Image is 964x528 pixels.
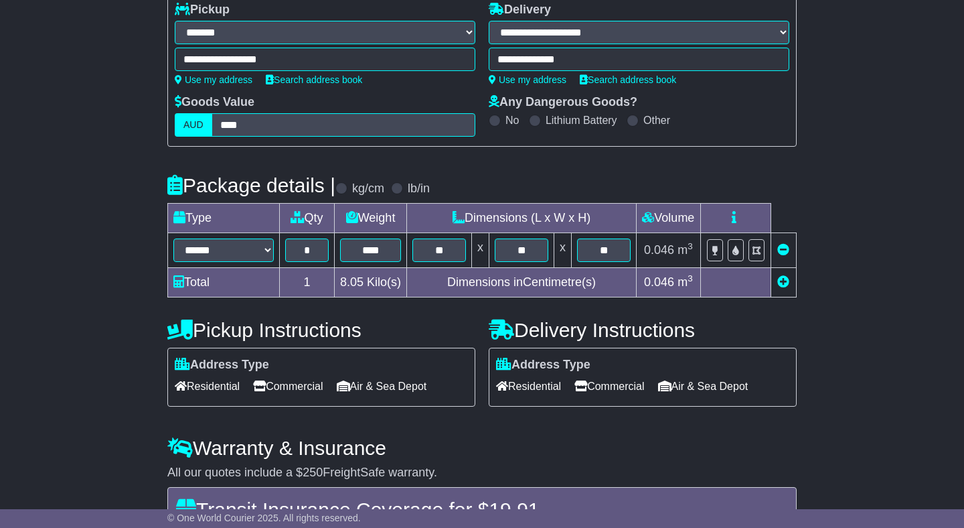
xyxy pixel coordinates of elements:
span: m [677,275,693,289]
sup: 3 [688,241,693,251]
a: Remove this item [777,243,789,257]
span: Commercial [253,376,323,397]
span: Air & Sea Depot [337,376,427,397]
a: Use my address [175,74,252,85]
h4: Delivery Instructions [489,319,797,341]
label: kg/cm [352,182,384,196]
label: AUD [175,113,212,137]
h4: Warranty & Insurance [167,437,797,459]
label: Delivery [489,3,551,17]
label: Address Type [175,358,269,373]
a: Search address book [580,74,676,85]
td: Volume [637,204,701,233]
td: Type [168,204,280,233]
h4: Transit Insurance Coverage for $ [176,499,788,521]
h4: Package details | [167,174,335,196]
span: Residential [496,376,561,397]
span: Residential [175,376,240,397]
span: 0.046 [644,243,674,257]
td: x [554,233,572,268]
td: Dimensions in Centimetre(s) [407,268,637,298]
span: © One World Courier 2025. All rights reserved. [167,513,361,523]
td: Dimensions (L x W x H) [407,204,637,233]
span: m [677,243,693,257]
label: Lithium Battery [546,114,617,127]
label: Other [643,114,670,127]
label: Any Dangerous Goods? [489,95,637,110]
a: Add new item [777,275,789,289]
label: No [505,114,519,127]
td: Kilo(s) [335,268,407,298]
td: x [472,233,489,268]
span: 19.91 [489,499,539,521]
h4: Pickup Instructions [167,319,475,341]
span: 250 [303,466,323,479]
span: Commercial [574,376,644,397]
span: Air & Sea Depot [658,376,748,397]
label: Goods Value [175,95,254,110]
span: 8.05 [340,275,364,289]
label: Pickup [175,3,230,17]
td: Total [168,268,280,298]
sup: 3 [688,273,693,283]
a: Use my address [489,74,566,85]
label: Address Type [496,358,590,373]
td: Weight [335,204,407,233]
label: lb/in [408,182,430,196]
td: Qty [280,204,335,233]
div: All our quotes include a $ FreightSafe warranty. [167,466,797,480]
span: 0.046 [644,275,674,289]
td: 1 [280,268,335,298]
a: Search address book [266,74,362,85]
